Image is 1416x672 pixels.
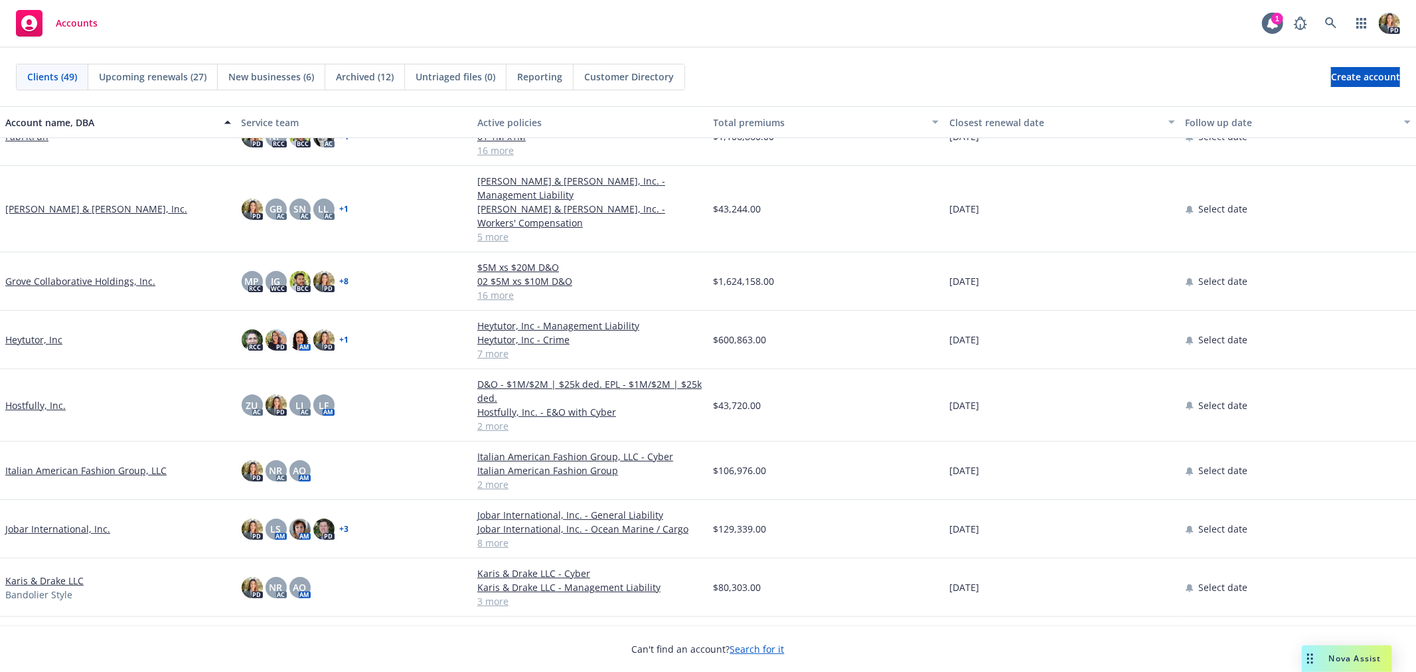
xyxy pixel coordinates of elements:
[228,70,314,84] span: New businesses (6)
[27,70,77,84] span: Clients (49)
[477,116,703,129] div: Active policies
[944,106,1180,138] button: Closest renewal date
[714,580,761,594] span: $80,303.00
[5,202,187,216] a: [PERSON_NAME] & [PERSON_NAME], Inc.
[313,271,335,292] img: photo
[1287,10,1314,37] a: Report a Bug
[714,333,767,347] span: $600,863.00
[477,377,703,405] a: D&O - $1M/$2M | $25k ded. EPL - $1M/$2M | $25k ded.
[949,202,979,216] span: [DATE]
[5,274,155,288] a: Grove Collaborative Holdings, Inc.
[340,205,349,213] a: + 1
[5,333,62,347] a: Heytutor, Inc
[477,202,703,230] a: [PERSON_NAME] & [PERSON_NAME], Inc. - Workers' Compensation
[949,580,979,594] span: [DATE]
[5,116,216,129] div: Account name, DBA
[340,525,349,533] a: + 3
[319,202,329,216] span: LL
[714,522,767,536] span: $129,339.00
[477,450,703,463] a: Italian American Fashion Group, LLC - Cyber
[477,347,703,361] a: 7 more
[242,329,263,351] img: photo
[1318,10,1344,37] a: Search
[5,588,72,602] span: Bandolier Style
[5,398,66,412] a: Hostfully, Inc.
[949,333,979,347] span: [DATE]
[477,477,703,491] a: 2 more
[242,577,263,598] img: photo
[632,642,785,656] span: Can't find an account?
[11,5,103,42] a: Accounts
[477,274,703,288] a: 02 $5M xs $10M D&O
[477,522,703,536] a: Jobar International, Inc. - Ocean Marine / Cargo
[1331,64,1400,90] span: Create account
[1186,116,1397,129] div: Follow up date
[266,329,287,351] img: photo
[1329,653,1381,664] span: Nova Assist
[245,274,260,288] span: MP
[5,574,84,588] a: Karis & Drake LLC
[714,274,775,288] span: $1,624,158.00
[517,70,562,84] span: Reporting
[477,594,703,608] a: 3 more
[472,106,708,138] button: Active policies
[1199,274,1248,288] span: Select date
[949,398,979,412] span: [DATE]
[477,580,703,594] a: Karis & Drake LLC - Management Liability
[949,463,979,477] span: [DATE]
[1199,580,1248,594] span: Select date
[296,398,304,412] span: LI
[293,463,307,477] span: AO
[242,199,263,220] img: photo
[949,522,979,536] span: [DATE]
[5,522,110,536] a: Jobar International, Inc.
[1271,13,1283,25] div: 1
[477,419,703,433] a: 2 more
[272,274,281,288] span: JG
[477,319,703,333] a: Heytutor, Inc - Management Liability
[56,18,98,29] span: Accounts
[477,463,703,477] a: Italian American Fashion Group
[584,70,674,84] span: Customer Directory
[246,398,258,412] span: ZU
[1302,645,1392,672] button: Nova Assist
[477,260,703,274] a: $5M xs $20M D&O
[1199,202,1248,216] span: Select date
[1199,463,1248,477] span: Select date
[1199,398,1248,412] span: Select date
[708,106,945,138] button: Total premiums
[270,202,282,216] span: GB
[242,519,263,540] img: photo
[1199,522,1248,536] span: Select date
[340,278,349,286] a: + 8
[477,288,703,302] a: 16 more
[477,566,703,580] a: Karis & Drake LLC - Cyber
[949,274,979,288] span: [DATE]
[236,106,473,138] button: Service team
[289,519,311,540] img: photo
[477,405,703,419] a: Hostfully, Inc. - E&O with Cyber
[477,536,703,550] a: 8 more
[289,329,311,351] img: photo
[1379,13,1400,34] img: photo
[289,271,311,292] img: photo
[477,333,703,347] a: Heytutor, Inc - Crime
[340,133,349,141] a: + 4
[270,463,283,477] span: NR
[99,70,206,84] span: Upcoming renewals (27)
[416,70,495,84] span: Untriaged files (0)
[1302,645,1318,672] div: Drag to move
[477,143,703,157] a: 16 more
[313,519,335,540] img: photo
[714,463,767,477] span: $106,976.00
[313,329,335,351] img: photo
[1331,67,1400,87] a: Create account
[949,116,1160,129] div: Closest renewal date
[730,643,785,655] a: Search for it
[336,70,394,84] span: Archived (12)
[714,116,925,129] div: Total premiums
[242,460,263,481] img: photo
